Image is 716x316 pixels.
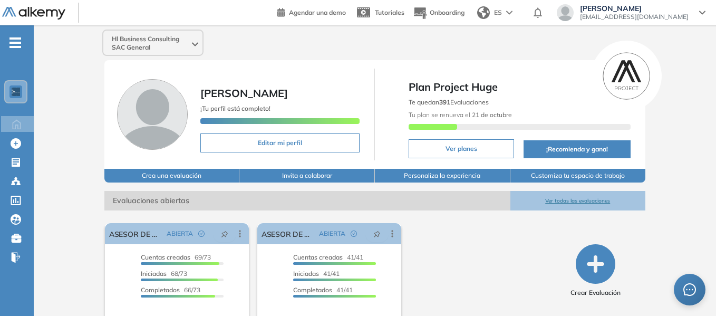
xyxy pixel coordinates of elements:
[141,270,167,277] span: Iniciadas
[319,229,345,238] span: ABIERTA
[351,231,357,237] span: check-circle
[200,104,270,112] span: ¡Tu perfil está completo!
[200,87,288,100] span: [PERSON_NAME]
[373,229,381,238] span: pushpin
[430,8,465,16] span: Onboarding
[12,88,20,96] img: https://assets.alkemy.org/workspaces/1802/d452bae4-97f6-47ab-b3bf-1c40240bc960.jpg
[409,98,489,106] span: Te quedan Evaluaciones
[293,253,343,261] span: Cuentas creadas
[104,191,510,210] span: Evaluaciones abiertas
[109,223,162,244] a: ASESOR DE VENTAS
[141,270,187,277] span: 68/73
[277,5,346,18] a: Agendar una demo
[506,11,512,15] img: arrow
[293,286,353,294] span: 41/41
[221,229,228,238] span: pushpin
[510,169,646,183] button: Customiza tu espacio de trabajo
[293,253,363,261] span: 41/41
[112,35,190,52] span: Hl Business Consulting SAC General
[293,270,319,277] span: Iniciadas
[365,225,389,242] button: pushpin
[198,231,205,237] span: check-circle
[580,13,689,21] span: [EMAIL_ADDRESS][DOMAIN_NAME]
[683,283,696,296] span: message
[293,270,340,277] span: 41/41
[239,169,375,183] button: Invita a colaborar
[409,79,631,95] span: Plan Project Huge
[494,8,502,17] span: ES
[200,133,360,152] button: Editar mi perfil
[470,111,512,119] b: 21 de octubre
[141,286,200,294] span: 66/73
[117,79,188,150] img: Foto de perfil
[524,140,631,158] button: ¡Recomienda y gana!
[104,169,240,183] button: Crea una evaluación
[141,253,211,261] span: 69/73
[141,253,190,261] span: Cuentas creadas
[2,7,65,20] img: Logo
[409,139,514,158] button: Ver planes
[375,8,404,16] span: Tutoriales
[570,288,621,298] span: Crear Evaluación
[477,6,490,19] img: world
[262,223,315,244] a: ASESOR DE VENTAS
[289,8,346,16] span: Agendar una demo
[409,111,512,119] span: Tu plan se renueva el
[293,286,332,294] span: Completados
[580,4,689,13] span: [PERSON_NAME]
[375,169,510,183] button: Personaliza la experiencia
[141,286,180,294] span: Completados
[167,229,193,238] span: ABIERTA
[9,42,21,44] i: -
[413,2,465,24] button: Onboarding
[439,98,450,106] b: 391
[510,191,646,210] button: Ver todas las evaluaciones
[213,225,236,242] button: pushpin
[570,244,621,298] button: Crear Evaluación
